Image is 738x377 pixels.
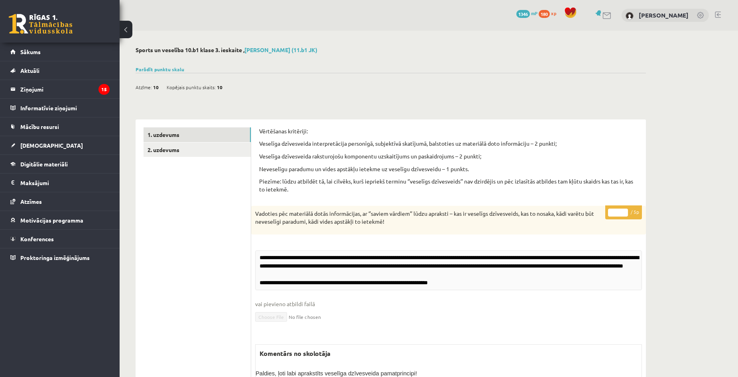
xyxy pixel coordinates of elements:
[20,217,83,224] span: Motivācijas programma
[259,152,638,160] p: Veselīga dzīvesveida raksturojošu komponentu uzskaitījums un paskaidrojums – 2 punkti;
[10,230,110,248] a: Konferences
[20,142,83,149] span: [DEMOGRAPHIC_DATA]
[10,117,110,136] a: Mācību resursi
[259,165,638,173] p: Neveselīgu paradumu un vides apstākļu ietekme uz veselīgu dzīvesveidu – 1 punkts.
[256,370,417,377] span: Paldies, ļoti labi aprakstīts veselīga dzīvesveida pamatprincipi!
[20,80,110,98] legend: Ziņojumi
[153,81,159,93] span: 10
[167,81,216,93] span: Kopējais punktu skaits:
[256,345,335,362] label: Komentārs no skolotāja
[98,84,110,95] i: 15
[20,67,39,74] span: Aktuāli
[255,300,642,308] span: vai pievieno atbildi failā
[20,99,110,117] legend: Informatīvie ziņojumi
[20,123,59,130] span: Mācību resursi
[10,61,110,80] a: Aktuāli
[9,14,73,34] a: Rīgas 1. Tālmācības vidusskola
[255,210,602,225] p: Vadoties pēc materiālā dotās informācijas, ar ‘’saviem vārdiem’’ lūdzu apraksti – kas ir veselīgs...
[10,155,110,173] a: Digitālie materiāli
[626,12,634,20] img: Grigorijs Ivanovs
[516,10,537,16] a: 1346 mP
[531,10,537,16] span: mP
[144,127,251,142] a: 1. uzdevums
[539,10,560,16] a: 180 xp
[20,198,42,205] span: Atzīmes
[10,136,110,154] a: [DEMOGRAPHIC_DATA]
[10,248,110,267] a: Proktoringa izmēģinājums
[259,178,638,193] p: Piezīme: lūdzu atbildēt tā, lai cilvēks, kurš iepriekš terminu ‘’veselīgs dzīvesveids’’ nav dzird...
[10,174,110,192] a: Maksājumi
[136,66,184,72] a: Parādīt punktu skalu
[20,235,54,242] span: Konferences
[605,205,642,219] p: / 5p
[144,143,251,157] a: 2. uzdevums
[259,140,638,148] p: Veselīga dzīvesveida interpretācija personīgā, subjektīvā skatījumā, balstoties uz materiālā doto...
[551,10,556,16] span: xp
[20,174,110,192] legend: Maksājumi
[20,48,41,55] span: Sākums
[10,211,110,229] a: Motivācijas programma
[639,11,689,19] a: [PERSON_NAME]
[244,46,317,53] a: [PERSON_NAME] (11.b1 JK)
[539,10,550,18] span: 180
[10,99,110,117] a: Informatīvie ziņojumi
[516,10,530,18] span: 1346
[10,192,110,211] a: Atzīmes
[136,81,152,93] span: Atzīme:
[259,127,638,135] p: Vērtēšanas kritēriji:
[217,81,222,93] span: 10
[10,80,110,98] a: Ziņojumi15
[20,254,90,261] span: Proktoringa izmēģinājums
[10,43,110,61] a: Sākums
[136,47,646,53] h2: Sports un veselība 10.b1 klase 3. ieskaite ,
[20,160,68,168] span: Digitālie materiāli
